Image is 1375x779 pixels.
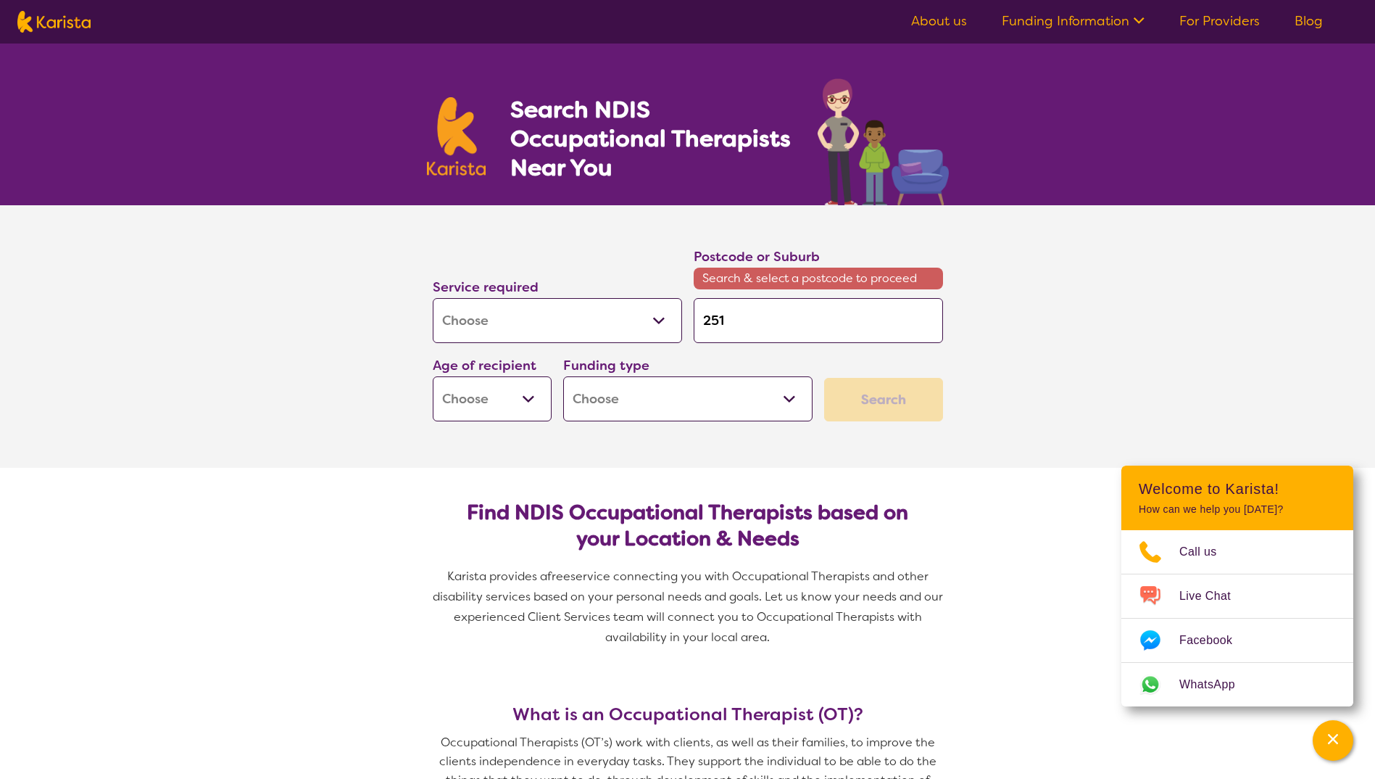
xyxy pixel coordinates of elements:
h2: Welcome to Karista! [1139,480,1336,498]
label: Postcode or Suburb [694,248,820,265]
h3: What is an Occupational Therapist (OT)? [427,704,949,725]
a: Blog [1295,12,1323,30]
div: Channel Menu [1121,466,1353,706]
img: occupational-therapy [818,78,949,205]
a: Web link opens in a new tab. [1121,663,1353,706]
label: Service required [433,279,539,296]
input: Type [694,298,943,343]
h1: Search NDIS Occupational Therapists Near You [510,95,792,182]
ul: Choose channel [1121,530,1353,706]
p: How can we help you [DATE]? [1139,503,1336,516]
h2: Find NDIS Occupational Therapists based on your Location & Needs [444,500,931,552]
span: Karista provides a [447,569,547,584]
span: Search & select a postcode to proceed [694,268,943,289]
a: For Providers [1179,12,1260,30]
span: WhatsApp [1179,674,1253,696]
span: Live Chat [1179,585,1248,607]
span: Facebook [1179,630,1250,651]
span: Call us [1179,541,1234,563]
a: About us [911,12,967,30]
span: free [547,569,570,584]
img: Karista logo [427,97,486,176]
a: Funding Information [1002,12,1145,30]
span: service connecting you with Occupational Therapists and other disability services based on your p... [433,569,946,645]
label: Funding type [563,357,649,374]
label: Age of recipient [433,357,536,374]
img: Karista logo [17,11,91,33]
button: Channel Menu [1313,720,1353,761]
